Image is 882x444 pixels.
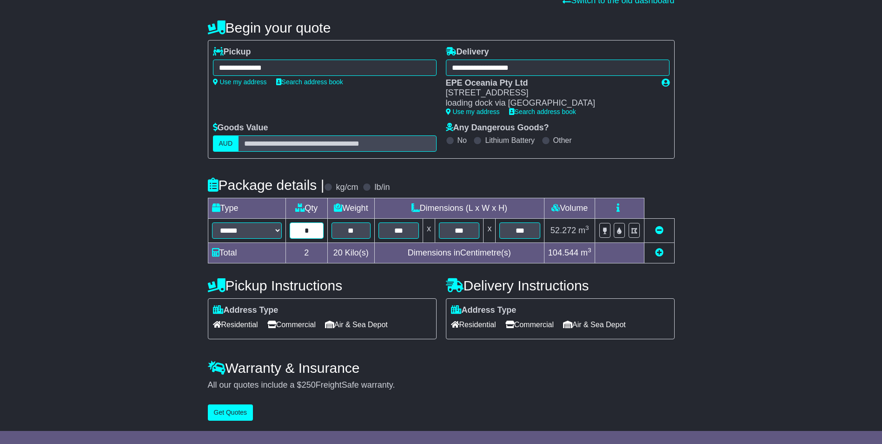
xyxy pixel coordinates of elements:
[327,242,374,263] td: Kilo(s)
[585,224,589,231] sup: 3
[302,380,316,390] span: 250
[325,317,388,332] span: Air & Sea Depot
[578,226,589,235] span: m
[208,380,675,390] div: All our quotes include a $ FreightSafe warranty.
[374,198,544,218] td: Dimensions (L x W x H)
[588,247,591,254] sup: 3
[446,108,500,115] a: Use my address
[213,78,267,86] a: Use my address
[451,305,517,316] label: Address Type
[213,305,279,316] label: Address Type
[484,218,496,242] td: x
[509,108,576,115] a: Search address book
[446,78,652,88] div: EPE Oceania Pty Ltd
[267,317,316,332] span: Commercial
[446,88,652,98] div: [STREET_ADDRESS]
[208,242,285,263] td: Total
[423,218,435,242] td: x
[446,98,652,108] div: loading dock via [GEOGRAPHIC_DATA]
[446,123,549,133] label: Any Dangerous Goods?
[208,278,437,293] h4: Pickup Instructions
[213,123,268,133] label: Goods Value
[548,248,578,257] span: 104.544
[446,47,489,57] label: Delivery
[213,317,258,332] span: Residential
[655,226,663,235] a: Remove this item
[276,78,343,86] a: Search address book
[544,198,595,218] td: Volume
[485,136,535,145] label: Lithium Battery
[458,136,467,145] label: No
[208,198,285,218] td: Type
[208,360,675,376] h4: Warranty & Insurance
[285,198,327,218] td: Qty
[374,182,390,193] label: lb/in
[208,177,325,193] h4: Package details |
[285,242,327,263] td: 2
[213,135,239,152] label: AUD
[505,317,554,332] span: Commercial
[563,317,626,332] span: Air & Sea Depot
[374,242,544,263] td: Dimensions in Centimetre(s)
[327,198,374,218] td: Weight
[208,404,253,421] button: Get Quotes
[213,47,251,57] label: Pickup
[336,182,358,193] label: kg/cm
[655,248,663,257] a: Add new item
[208,20,675,35] h4: Begin your quote
[451,317,496,332] span: Residential
[333,248,343,257] span: 20
[553,136,572,145] label: Other
[550,226,576,235] span: 52.272
[581,248,591,257] span: m
[446,278,675,293] h4: Delivery Instructions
